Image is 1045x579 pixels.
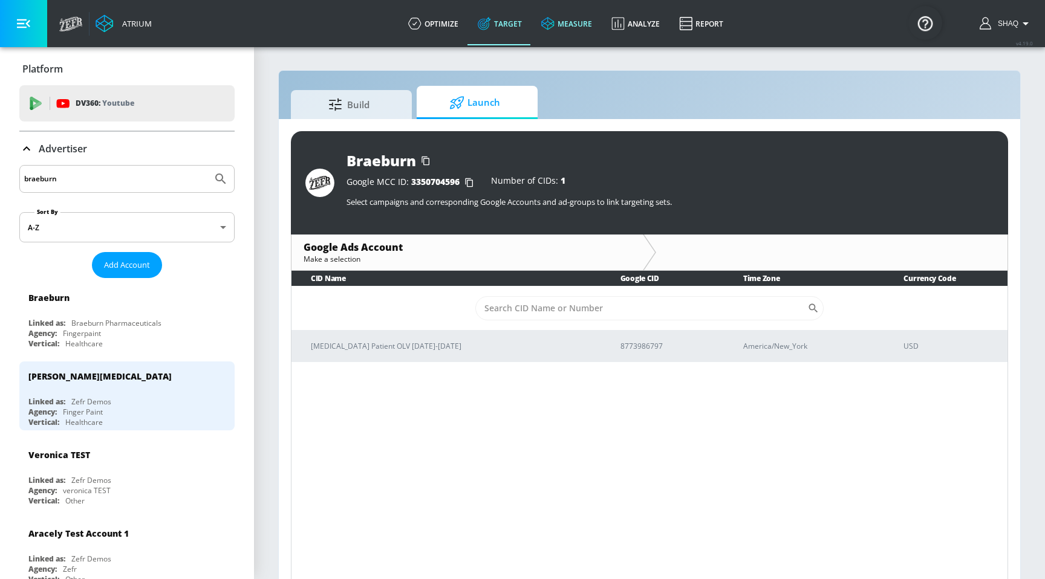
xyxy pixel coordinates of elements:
[28,449,90,461] div: Veronica TEST
[291,235,643,270] div: Google Ads AccountMake a selection
[34,208,60,216] label: Sort By
[71,554,111,564] div: Zefr Demos
[475,296,824,320] div: Search CID Name or Number
[207,166,234,192] button: Submit Search
[65,496,85,506] div: Other
[602,2,669,45] a: Analyze
[63,328,101,338] div: Fingerpaint
[19,283,235,352] div: BraeburnLinked as:Braeburn PharmaceuticalsAgency:FingerpaintVertical:Healthcare
[304,254,631,264] div: Make a selection
[28,475,65,485] div: Linked as:
[347,150,416,170] div: Braeburn
[65,417,103,427] div: Healthcare
[28,485,57,496] div: Agency:
[104,258,150,272] span: Add Account
[28,554,65,564] div: Linked as:
[71,318,161,328] div: Braeburn Pharmaceuticals
[19,52,235,86] div: Platform
[601,271,724,286] th: Google CID
[884,271,1008,286] th: Currency Code
[291,271,601,286] th: CID Name
[39,142,87,155] p: Advertiser
[19,440,235,509] div: Veronica TESTLinked as:Zefr DemosAgency:veronica TESTVertical:Other
[532,2,602,45] a: measure
[303,90,395,119] span: Build
[304,241,631,254] div: Google Ads Account
[24,171,207,187] input: Search by name
[102,97,134,109] p: Youtube
[908,6,942,40] button: Open Resource Center
[63,485,111,496] div: veronica TEST
[28,370,172,382] div: [PERSON_NAME][MEDICAL_DATA]
[96,15,152,33] a: Atrium
[980,16,1033,31] button: Shaq
[411,176,460,187] span: 3350704596
[468,2,532,45] a: Target
[28,407,57,417] div: Agency:
[71,396,111,407] div: Zefr Demos
[1016,40,1033,47] span: v 4.19.0
[743,340,874,352] p: America/New_York
[28,338,59,349] div: Vertical:
[399,2,468,45] a: optimize
[28,396,65,407] div: Linked as:
[22,62,63,76] p: Platform
[347,196,994,207] p: Select campaigns and corresponding Google Accounts and ad-groups to link targeting sets.
[28,496,59,506] div: Vertical:
[28,318,65,328] div: Linked as:
[28,417,59,427] div: Vertical:
[71,475,111,485] div: Zefr Demos
[65,338,103,349] div: Healthcare
[429,88,521,117] span: Launch
[92,252,162,278] button: Add Account
[311,340,591,352] p: [MEDICAL_DATA] Patient OLV [DATE]-[DATE]
[19,361,235,430] div: [PERSON_NAME][MEDICAL_DATA]Linked as:Zefr DemosAgency:Finger PaintVertical:Healthcare
[475,296,807,320] input: Search CID Name or Number
[491,176,565,189] div: Number of CIDs:
[669,2,733,45] a: Report
[993,19,1018,28] span: login as: shaquille.huang@zefr.com
[28,528,129,539] div: Aracely Test Account 1
[724,271,884,286] th: Time Zone
[28,292,70,303] div: Braeburn
[347,176,479,189] div: Google MCC ID:
[63,407,103,417] div: Finger Paint
[19,132,235,166] div: Advertiser
[28,564,57,574] div: Agency:
[19,212,235,242] div: A-Z
[63,564,77,574] div: Zefr
[28,328,57,338] div: Agency:
[561,175,565,186] span: 1
[117,18,152,29] div: Atrium
[76,97,134,110] p: DV360:
[620,340,714,352] p: 8773986797
[19,85,235,121] div: DV360: Youtube
[903,340,998,352] p: USD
